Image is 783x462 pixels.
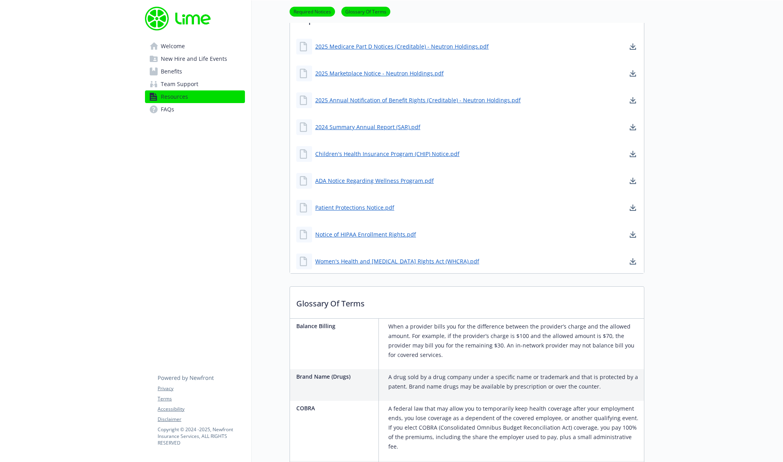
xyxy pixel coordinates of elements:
a: Required Notices [290,8,335,15]
p: A federal law that may allow you to temporarily keep health coverage after your employment ends, ... [388,404,641,451]
a: Notice of HIPAA Enrollment Rights.pdf [315,230,416,239]
a: download document [628,176,638,186]
span: Benefits [161,65,182,78]
a: download document [628,96,638,105]
a: FAQs [145,103,245,116]
a: Team Support [145,78,245,90]
a: Patient Protections Notice.pdf [315,203,394,212]
a: ADA Notice Regarding Wellness Program.pdf [315,177,434,185]
a: Accessibility [158,406,245,413]
a: Women's Health and [MEDICAL_DATA] RIghts Act (WHCRA).pdf [315,257,479,265]
a: Resources [145,90,245,103]
a: Glossary Of Terms [341,8,390,15]
span: Team Support [161,78,198,90]
a: Children's Health Insurance Program (CHIP) Notice.pdf [315,150,459,158]
span: FAQs [161,103,174,116]
p: When a provider bills you for the difference between the provider’s charge and the allowed amount... [388,322,641,360]
p: COBRA [296,404,375,412]
span: Welcome [161,40,185,53]
a: 2025 Annual Notification of Benefit Rights (Creditable) - Neutron Holdings.pdf [315,96,521,104]
p: Glossary Of Terms [290,287,644,316]
a: 2025 Medicare Part D Notices (Creditable) - Neutron Holdings.pdf [315,42,489,51]
a: Disclaimer [158,416,245,423]
a: download document [628,149,638,159]
a: Terms [158,395,245,402]
a: download document [628,122,638,132]
a: Benefits [145,65,245,78]
a: download document [628,69,638,78]
a: download document [628,42,638,51]
a: New Hire and Life Events [145,53,245,65]
p: A drug sold by a drug company under a specific name or trademark and that is protected by a paten... [388,372,641,391]
p: Brand Name (Drugs) [296,372,375,381]
a: Privacy [158,385,245,392]
a: download document [628,230,638,239]
p: Copyright © 2024 - 2025 , Newfront Insurance Services, ALL RIGHTS RESERVED [158,426,245,446]
a: 2025 Marketplace Notice - Neutron Holdings.pdf [315,69,444,77]
p: Balance Billing [296,322,375,330]
a: download document [628,203,638,212]
span: Resources [161,90,188,103]
span: New Hire and Life Events [161,53,227,65]
a: download document [628,257,638,266]
a: 2024 Summary Annual Report (SAR).pdf [315,123,420,131]
a: Welcome [145,40,245,53]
